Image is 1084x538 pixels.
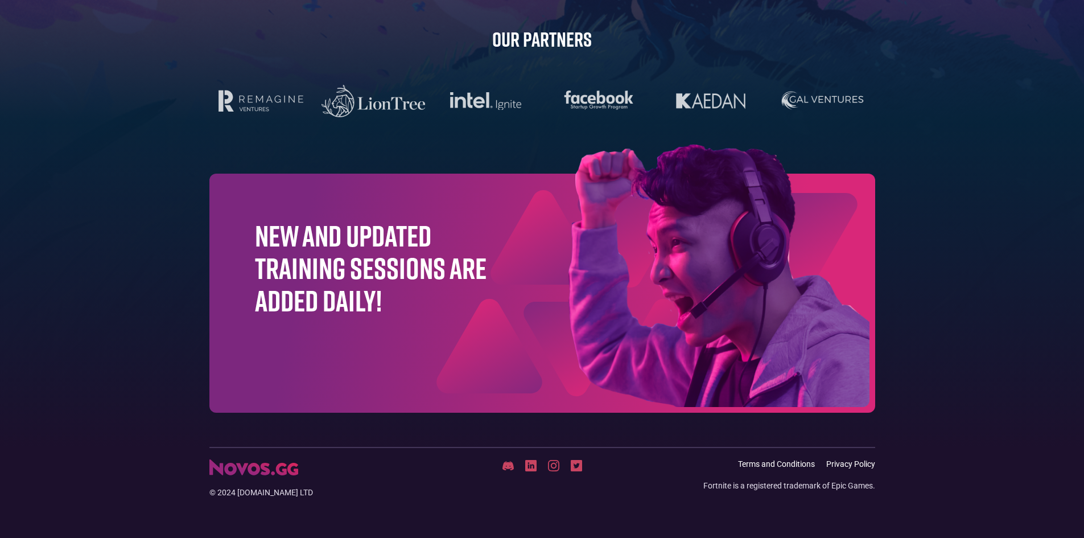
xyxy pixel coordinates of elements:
h2: Our Partners [209,27,875,51]
a: Terms and Conditions [738,459,815,469]
a: Privacy Policy [826,459,875,469]
div: © 2024 [DOMAIN_NAME] LTD [209,487,431,498]
div: Fortnite is a registered trademark of Epic Games. [703,480,875,491]
h1: New and updated training sessions are added daily! [255,219,487,317]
